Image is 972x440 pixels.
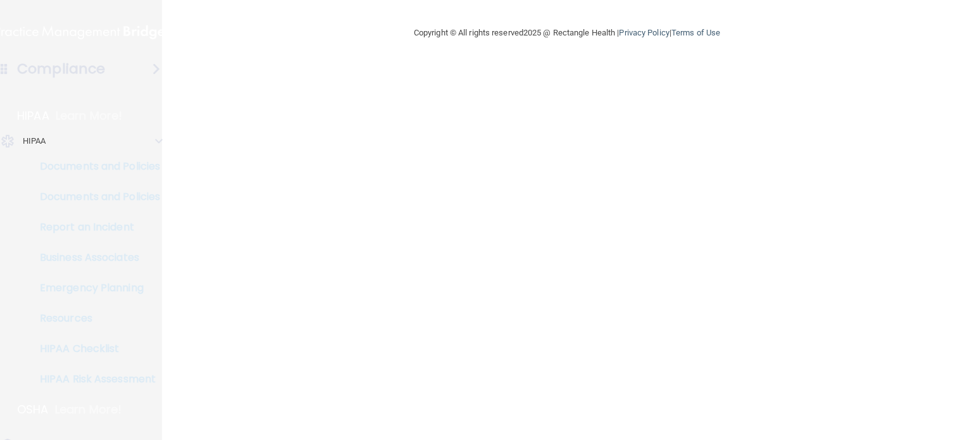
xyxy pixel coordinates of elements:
p: OSHA [17,402,49,417]
p: Resources [8,312,181,325]
p: Business Associates [8,251,181,264]
p: HIPAA Risk Assessment [8,373,181,386]
p: Learn More! [56,108,123,123]
div: Copyright © All rights reserved 2025 @ Rectangle Health | | [336,13,798,53]
p: Emergency Planning [8,282,181,294]
a: Privacy Policy [619,28,669,37]
p: Documents and Policies [8,191,181,203]
a: Terms of Use [671,28,720,37]
p: HIPAA Checklist [8,343,181,355]
p: Documents and Policies [8,160,181,173]
p: HIPAA [23,134,46,149]
h4: Compliance [17,60,105,78]
p: Report an Incident [8,221,181,234]
p: Learn More! [55,402,122,417]
p: HIPAA [17,108,49,123]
